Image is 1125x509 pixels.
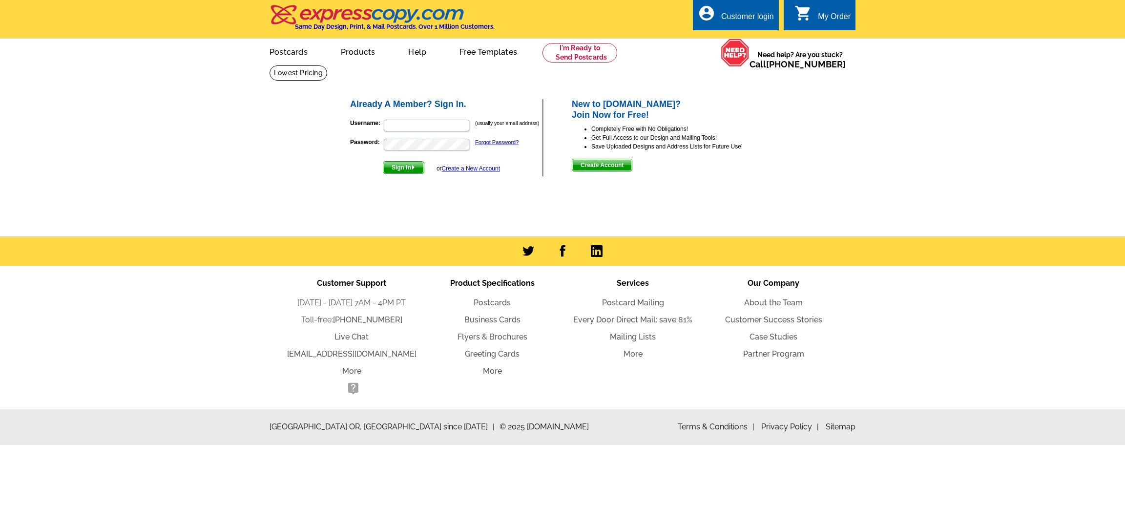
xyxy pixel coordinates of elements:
[270,12,495,30] a: Same Day Design, Print, & Mail Postcards. Over 1 Million Customers.
[333,315,402,324] a: [PHONE_NUMBER]
[610,332,656,341] a: Mailing Lists
[350,119,383,127] label: Username:
[317,278,386,288] span: Customer Support
[383,161,424,174] button: Sign In
[295,23,495,30] h4: Same Day Design, Print, & Mail Postcards. Over 1 Million Customers.
[464,315,521,324] a: Business Cards
[450,278,535,288] span: Product Specifications
[444,40,533,63] a: Free Templates
[725,315,822,324] a: Customer Success Stories
[591,125,776,133] li: Completely Free with No Obligations!
[591,133,776,142] li: Get Full Access to our Design and Mailing Tools!
[750,332,797,341] a: Case Studies
[591,142,776,151] li: Save Uploaded Designs and Address Lists for Future Use!
[475,120,539,126] small: (usually your email address)
[698,4,715,22] i: account_circle
[325,40,391,63] a: Products
[254,40,323,63] a: Postcards
[572,99,776,120] h2: New to [DOMAIN_NAME]? Join Now for Free!
[794,11,851,23] a: shopping_cart My Order
[465,349,520,359] a: Greeting Cards
[750,50,851,69] span: Need help? Are you stuck?
[624,349,643,359] a: More
[342,366,361,376] a: More
[721,12,774,26] div: Customer login
[572,159,632,171] button: Create Account
[721,39,750,67] img: help
[750,59,846,69] span: Call
[678,422,754,431] a: Terms & Conditions
[794,4,812,22] i: shopping_cart
[761,422,819,431] a: Privacy Policy
[766,59,846,69] a: [PHONE_NUMBER]
[744,298,803,307] a: About the Team
[500,421,589,433] span: © 2025 [DOMAIN_NAME]
[334,332,369,341] a: Live Chat
[383,162,424,173] span: Sign In
[393,40,442,63] a: Help
[602,298,664,307] a: Postcard Mailing
[474,298,511,307] a: Postcards
[475,139,519,145] a: Forgot Password?
[573,315,692,324] a: Every Door Direct Mail: save 81%
[698,11,774,23] a: account_circle Customer login
[350,138,383,147] label: Password:
[483,366,502,376] a: More
[748,278,799,288] span: Our Company
[281,314,422,326] li: Toll-free:
[617,278,649,288] span: Services
[411,165,416,170] img: button-next-arrow-white.png
[437,164,500,173] div: or
[458,332,527,341] a: Flyers & Brochures
[281,297,422,309] li: [DATE] - [DATE] 7AM - 4PM PT
[826,422,855,431] a: Sitemap
[270,421,495,433] span: [GEOGRAPHIC_DATA] OR, [GEOGRAPHIC_DATA] since [DATE]
[818,12,851,26] div: My Order
[442,165,500,172] a: Create a New Account
[350,99,542,110] h2: Already A Member? Sign In.
[287,349,417,359] a: [EMAIL_ADDRESS][DOMAIN_NAME]
[743,349,804,359] a: Partner Program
